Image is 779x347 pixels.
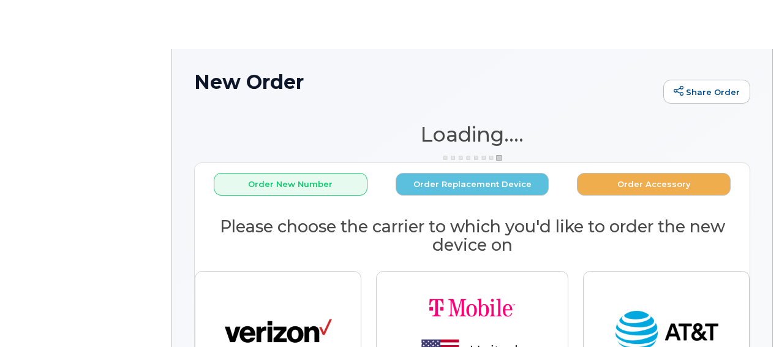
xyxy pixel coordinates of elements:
button: Order Accessory [577,173,731,196]
img: ajax-loader-3a6953c30dc77f0bf724df975f13086db4f4c1262e45940f03d1251963f1bf2e.gif [442,153,503,162]
h1: Loading.... [194,123,750,145]
h1: New Order [194,71,657,93]
a: Share Order [663,80,750,104]
button: Order New Number [214,173,367,196]
button: Order Replacement Device [396,173,549,196]
h2: Please choose the carrier to which you'd like to order the new device on [195,218,750,254]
